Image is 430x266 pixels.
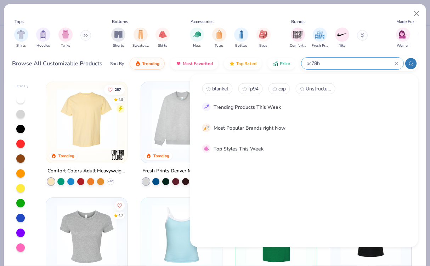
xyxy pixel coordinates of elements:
span: Hoodies [36,43,50,48]
div: Most Popular Brands right Now [214,124,285,131]
button: filter button [190,28,204,48]
div: filter for Tanks [58,28,73,48]
div: filter for Hoodies [36,28,50,48]
button: filter button [36,28,50,48]
span: Unstructured with Rope Cap [306,85,331,92]
div: Browse All Customizable Products [12,59,102,68]
img: Sweatpants Image [137,30,145,39]
div: Accessories [191,18,214,25]
div: Filter By [15,84,29,89]
img: a25d9891-da96-49f3-a35e-76288174bf3a [148,205,215,265]
button: Top Rated [224,58,262,70]
button: Close [410,7,423,20]
button: Trending [130,58,165,70]
img: f5d85501-0dbb-4ee4-b115-c08fa3845d83 [148,89,215,149]
div: filter for Fresh Prints [312,28,328,48]
span: + 60 [108,179,113,184]
button: filter button [234,28,248,48]
div: Bottoms [112,18,128,25]
button: cap2 [268,83,290,94]
div: filter for Women [396,28,410,48]
span: Sweatpants [132,43,149,48]
div: Fresh Prints Denver Mock Neck Heavyweight Sweatshirt [142,167,221,176]
img: Comfort Colors logo [111,148,125,162]
div: filter for Bags [256,28,271,48]
div: Top Styles This Week [214,145,264,152]
div: Made For [396,18,414,25]
button: filter button [335,28,349,48]
div: filter for Shorts [111,28,125,48]
button: filter button [58,28,73,48]
div: filter for Sweatpants [132,28,149,48]
div: filter for Bottles [234,28,248,48]
button: filter button [14,28,28,48]
img: Hats Image [193,30,201,39]
span: Fresh Prints [312,43,328,48]
div: filter for Shirts [14,28,28,48]
img: Comfort Colors Image [293,29,303,40]
span: Tanks [61,43,70,48]
img: 029b8af0-80e6-406f-9fdc-fdf898547912 [53,89,120,149]
button: Most Favorited [170,58,218,70]
button: filter button [256,28,271,48]
div: 4.9 [118,97,123,102]
button: filter button [111,28,125,48]
span: Bottles [235,43,247,48]
span: Bags [259,43,267,48]
span: Nike [339,43,345,48]
img: Bags Image [259,30,267,39]
span: Women [397,43,409,48]
img: Bottles Image [237,30,245,39]
img: pink_star.gif [203,146,210,152]
span: Trending [142,61,159,66]
div: filter for Hats [190,28,204,48]
button: filter button [212,28,226,48]
span: Shirts [16,43,26,48]
span: Top Rated [236,61,256,66]
div: filter for Skirts [155,28,170,48]
span: cap [278,85,286,92]
span: Totes [215,43,224,48]
div: Sort By [110,60,124,67]
button: Like [104,84,125,94]
img: Shorts Image [114,30,123,39]
span: Most Favorited [183,61,213,66]
span: Price [280,61,290,66]
div: Comfort Colors Adult Heavyweight T-Shirt [47,167,126,176]
button: Unstructured with Rope Cap3 [296,83,335,94]
div: Trending Products This Week [214,103,281,111]
button: filter button [155,28,170,48]
img: Tanks Image [62,30,69,39]
img: Women Image [399,30,407,39]
button: filter button [312,28,328,48]
img: Hoodies Image [39,30,47,39]
div: 4.7 [118,213,123,218]
span: Skirts [158,43,167,48]
img: trend_line.gif [203,104,210,110]
img: Skirts Image [159,30,167,39]
img: aa15adeb-cc10-480b-b531-6e6e449d5067 [53,205,120,265]
span: fp94 [248,85,259,92]
img: Shirts Image [17,30,25,39]
div: Tops [15,18,24,25]
span: Comfort Colors [290,43,306,48]
span: 287 [115,88,121,91]
span: Shorts [113,43,124,48]
button: filter button [132,28,149,48]
img: party_popper.gif [203,125,210,131]
img: Nike Image [337,29,347,40]
div: Brands [291,18,305,25]
button: blanket0 [202,83,233,94]
div: filter for Totes [212,28,226,48]
button: filter button [396,28,410,48]
div: filter for Nike [335,28,349,48]
span: Hats [193,43,201,48]
button: filter button [290,28,306,48]
button: Price [267,58,295,70]
img: trending.gif [135,61,141,66]
input: Try "T-Shirt" [306,59,394,67]
button: Like [115,201,125,211]
img: most_fav.gif [176,61,181,66]
button: fp941 [238,83,263,94]
img: Fresh Prints Image [315,29,325,40]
